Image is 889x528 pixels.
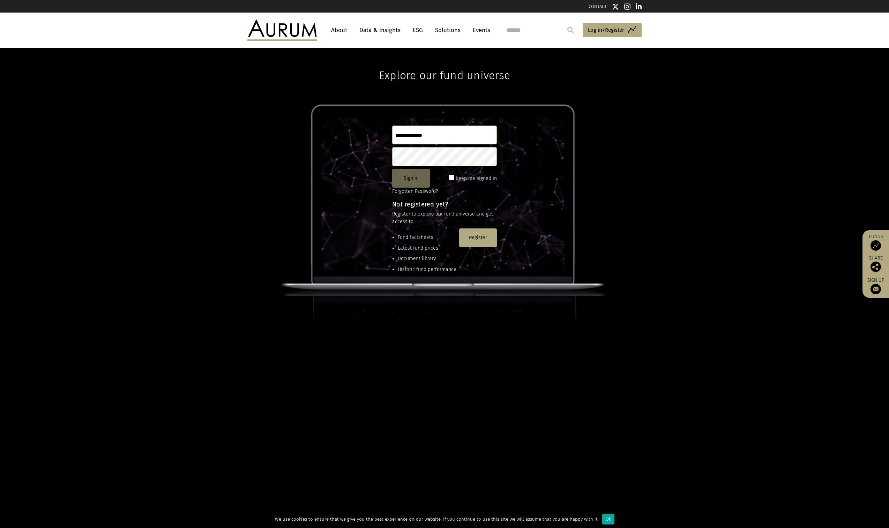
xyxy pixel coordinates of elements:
[871,240,881,251] img: Access Funds
[624,3,630,10] img: Instagram icon
[398,244,456,252] li: Latest fund prices
[379,48,510,82] h1: Explore our fund universe
[328,24,351,37] a: About
[398,234,456,241] li: Fund factsheets
[432,24,464,37] a: Solutions
[356,24,404,37] a: Data & Insights
[871,284,881,294] img: Sign up to our newsletter
[469,24,490,37] a: Events
[866,234,886,251] a: Funds
[398,255,456,263] li: Document library
[866,256,886,272] div: Share
[409,24,426,37] a: ESG
[392,201,497,208] h4: Not registered yet?
[583,23,642,38] a: Log in/Register
[398,266,456,273] li: Historic fund performance
[866,277,886,294] a: Sign up
[602,514,614,525] div: Ok
[563,23,577,37] input: Submit
[459,228,497,247] button: Register
[636,3,642,10] img: Linkedin icon
[392,210,497,226] p: Register to explore our fund universe and get access to:
[392,188,438,194] a: Forgotten Password?
[392,169,430,188] button: Sign in
[589,4,607,9] a: CONTACT
[247,20,317,40] img: Aurum
[456,174,497,183] label: Keep me signed in
[588,26,624,34] span: Log in/Register
[871,262,881,272] img: Share this post
[612,3,619,10] img: Twitter icon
